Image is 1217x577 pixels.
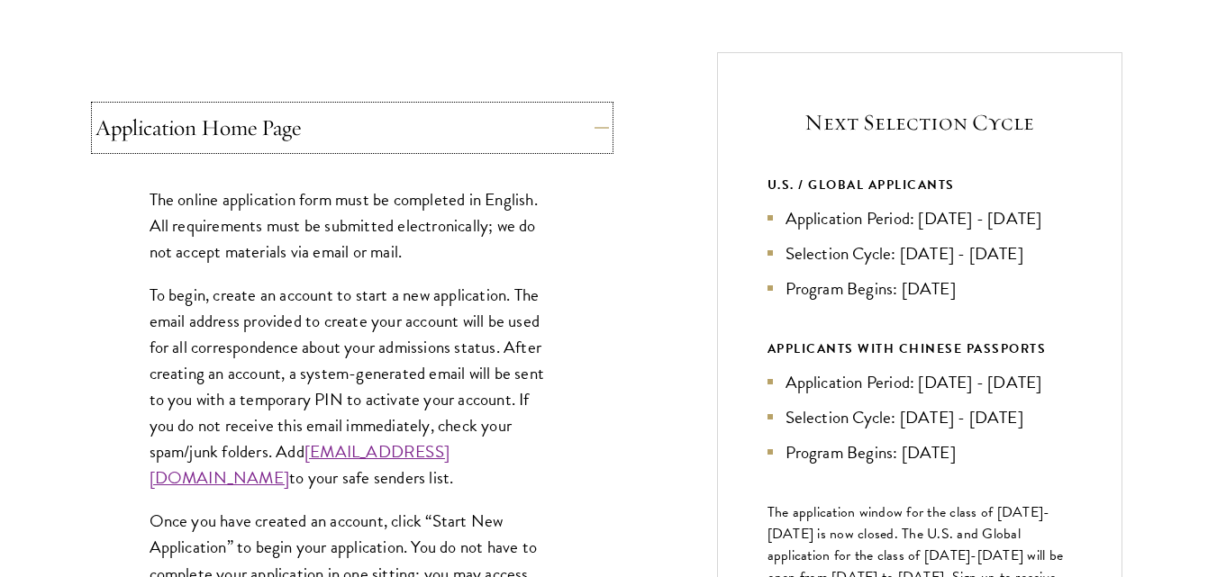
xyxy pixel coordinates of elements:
div: U.S. / GLOBAL APPLICANTS [767,174,1072,196]
div: APPLICANTS WITH CHINESE PASSPORTS [767,338,1072,360]
li: Selection Cycle: [DATE] - [DATE] [767,404,1072,430]
p: The online application form must be completed in English. All requirements must be submitted elec... [150,186,555,265]
li: Application Period: [DATE] - [DATE] [767,369,1072,395]
li: Application Period: [DATE] - [DATE] [767,205,1072,231]
li: Selection Cycle: [DATE] - [DATE] [767,240,1072,266]
li: Program Begins: [DATE] [767,439,1072,465]
li: Program Begins: [DATE] [767,275,1072,302]
button: Application Home Page [95,106,609,149]
a: [EMAIL_ADDRESS][DOMAIN_NAME] [150,438,450,491]
h5: Next Selection Cycle [767,107,1072,138]
p: To begin, create an account to start a new application. The email address provided to create your... [150,282,555,491]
